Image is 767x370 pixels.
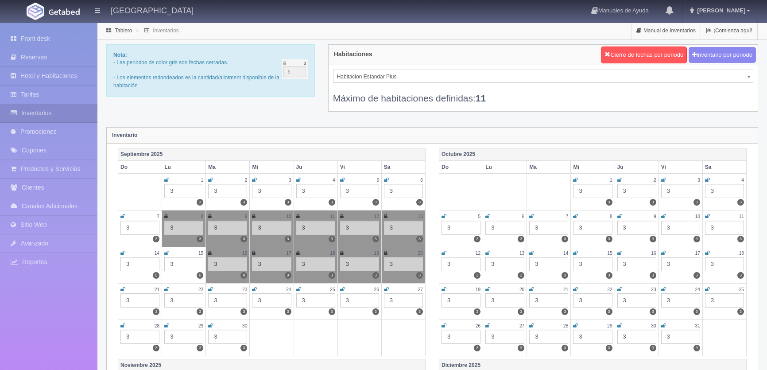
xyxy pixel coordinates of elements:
div: 3 [617,184,656,198]
div: 3 [485,257,524,271]
div: 3 [208,330,247,344]
small: 8 [201,214,204,219]
b: 11 [476,93,486,103]
label: 3 [562,308,568,315]
div: 3 [661,184,700,198]
div: 3 [120,257,159,271]
small: 12 [374,214,379,219]
div: 3 [384,221,423,235]
div: 3 [384,184,423,198]
a: Tablero [115,27,132,34]
small: 22 [198,287,203,292]
div: 3 [485,293,524,308]
label: 3 [606,308,612,315]
div: 3 [529,293,568,308]
small: 5 [376,178,379,183]
label: 0 [153,272,159,279]
small: 8 [610,214,612,219]
div: 3 [573,221,612,235]
div: 3 [442,221,480,235]
small: 26 [476,323,480,328]
div: 3 [340,184,379,198]
small: 14 [563,251,568,256]
label: 3 [693,272,700,279]
small: 7 [566,214,569,219]
label: 3 [474,345,480,351]
label: 3 [518,308,524,315]
label: 3 [474,236,480,242]
small: 25 [739,287,744,292]
small: 16 [242,251,247,256]
small: 18 [739,251,744,256]
label: 3 [240,236,247,242]
div: 3 [252,293,291,308]
small: 4 [333,178,335,183]
div: 3 [252,221,291,235]
label: 3 [650,345,656,351]
small: 16 [651,251,656,256]
label: 3 [606,272,612,279]
th: Septiembre 2025 [118,148,426,161]
div: 3 [164,184,203,198]
small: 21 [563,287,568,292]
th: Ju [294,161,337,174]
label: 0 [197,272,203,279]
small: 27 [418,287,423,292]
label: 3 [285,236,291,242]
th: Sa [381,161,425,174]
small: 17 [286,251,291,256]
span: [PERSON_NAME] [695,7,745,14]
small: 30 [651,323,656,328]
label: 3 [737,272,744,279]
div: 3 [120,221,159,235]
small: 11 [330,214,335,219]
div: 3 [208,221,247,235]
h4: Habitaciones [334,51,372,58]
div: 3 [705,293,744,308]
small: 31 [695,323,700,328]
small: 9 [245,214,248,219]
label: 3 [416,308,423,315]
div: 3 [617,330,656,344]
small: 20 [519,287,524,292]
a: Inventarios [153,27,179,34]
span: Habitacion Estandar Plus [337,70,741,83]
th: Mi [571,161,615,174]
div: 3 [120,330,159,344]
div: 3 [661,293,700,308]
small: 23 [242,287,247,292]
small: 25 [330,287,335,292]
label: 3 [474,272,480,279]
label: 3 [518,272,524,279]
label: 3 [606,345,612,351]
small: 5 [478,214,480,219]
small: 19 [476,287,480,292]
small: 10 [286,214,291,219]
div: 3 [208,293,247,308]
div: 3 [340,293,379,308]
div: 3 [529,257,568,271]
div: 3 [252,184,291,198]
label: 3 [562,272,568,279]
small: 9 [654,214,656,219]
label: 3 [474,308,480,315]
label: 3 [518,345,524,351]
label: 3 [737,236,744,242]
label: 3 [562,345,568,351]
label: 3 [650,272,656,279]
label: 3 [693,236,700,242]
div: 3 [617,257,656,271]
div: 3 [296,184,335,198]
button: Inventario por periodo [689,47,756,63]
small: 4 [741,178,744,183]
th: Vi [337,161,381,174]
small: 3 [697,178,700,183]
label: 3 [606,199,612,206]
small: 2 [245,178,248,183]
small: 20 [418,251,423,256]
small: 6 [522,214,525,219]
div: 3 [442,257,480,271]
small: 17 [695,251,700,256]
label: 3 [329,272,335,279]
div: - Las periodos de color gris son fechas cerradas. - Los elementos redondeados es la cantidad/allo... [106,44,315,97]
